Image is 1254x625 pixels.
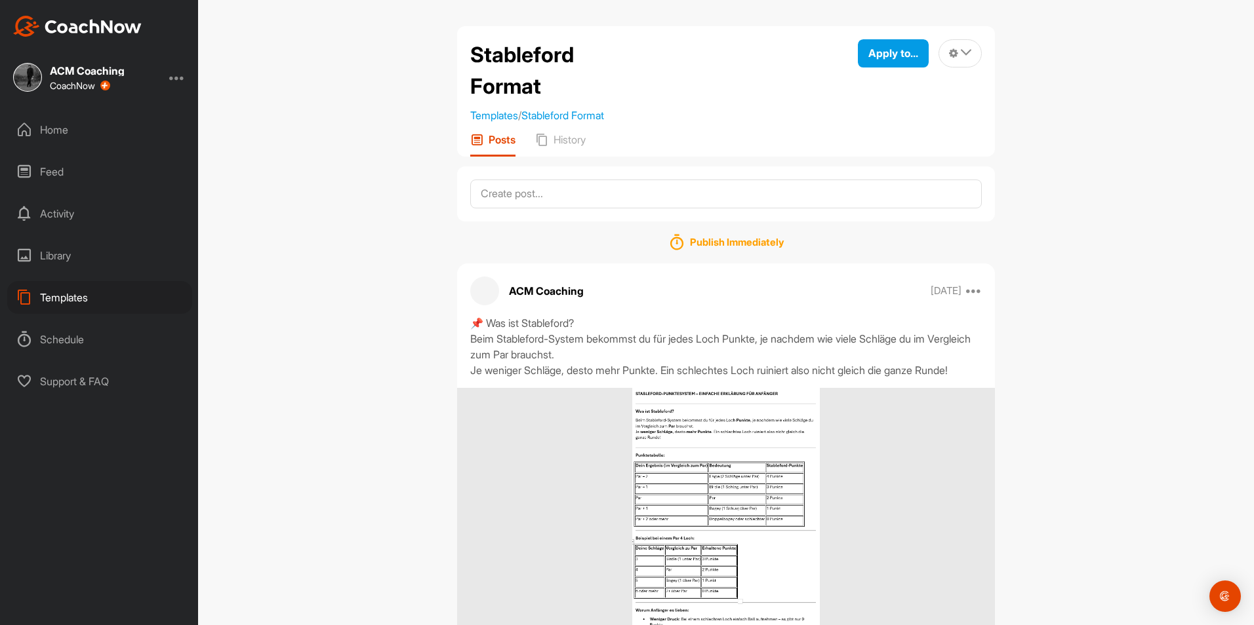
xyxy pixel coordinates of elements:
[470,39,647,102] h2: Stableford Format
[521,109,604,122] a: Stableford Format
[7,281,192,314] div: Templates
[554,133,586,146] p: History
[50,81,110,91] div: CoachNow
[1209,580,1241,612] div: Open Intercom Messenger
[13,63,42,92] img: square_150b808a336e922b65256fc0d4a00959.jpg
[470,109,604,122] span: /
[13,16,142,37] img: CoachNow
[509,283,584,299] p: ACM Coaching
[931,284,961,297] p: [DATE]
[489,133,516,146] p: Posts
[7,365,192,398] div: Support & FAQ
[50,66,125,76] div: ACM Coaching
[7,323,192,356] div: Schedule
[7,239,192,272] div: Library
[868,47,918,60] span: Apply to...
[470,109,518,122] a: Templates
[690,237,784,248] h1: Publish Immediately
[7,197,192,230] div: Activity
[7,113,192,146] div: Home
[858,39,929,67] button: Apply to...
[7,155,192,188] div: Feed
[470,315,982,378] div: 📌 Was ist Stableford? Beim Stableford-System bekommst du für jedes Loch Punkte, je nachdem wie vi...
